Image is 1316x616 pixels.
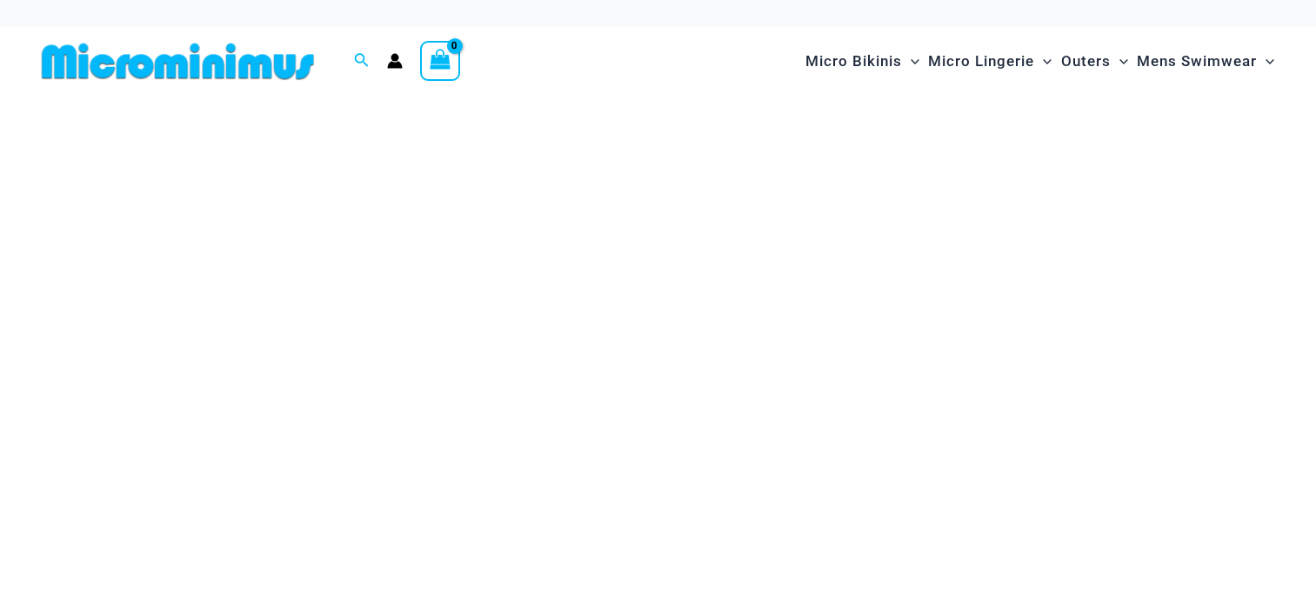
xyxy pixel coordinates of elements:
[1111,39,1128,84] span: Menu Toggle
[924,35,1056,88] a: Micro LingerieMenu ToggleMenu Toggle
[805,39,902,84] span: Micro Bikinis
[1257,39,1274,84] span: Menu Toggle
[1057,35,1132,88] a: OutersMenu ToggleMenu Toggle
[801,35,924,88] a: Micro BikinisMenu ToggleMenu Toggle
[354,50,370,72] a: Search icon link
[902,39,919,84] span: Menu Toggle
[1137,39,1257,84] span: Mens Swimwear
[928,39,1034,84] span: Micro Lingerie
[35,42,321,81] img: MM SHOP LOGO FLAT
[420,41,460,81] a: View Shopping Cart, empty
[1034,39,1052,84] span: Menu Toggle
[1061,39,1111,84] span: Outers
[798,32,1281,90] nav: Site Navigation
[1132,35,1279,88] a: Mens SwimwearMenu ToggleMenu Toggle
[387,53,403,69] a: Account icon link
